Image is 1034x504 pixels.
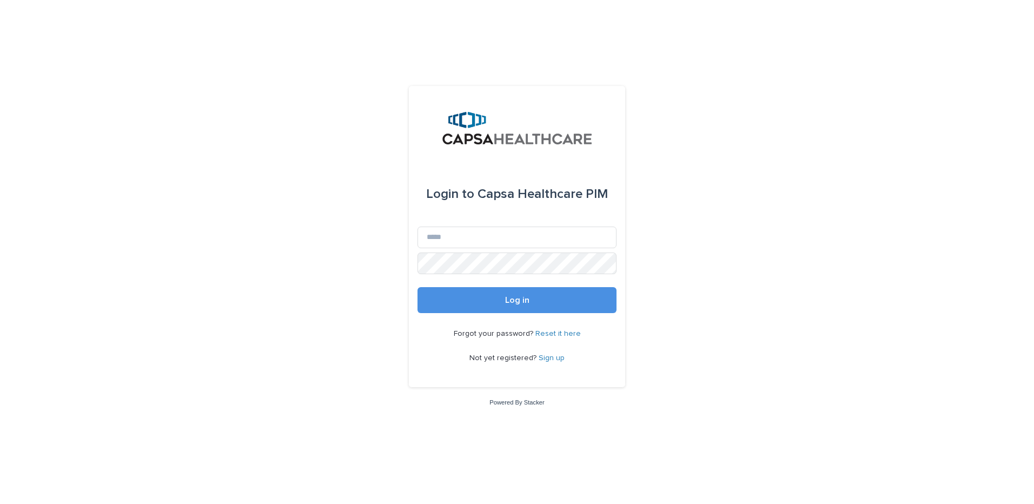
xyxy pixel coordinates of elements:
a: Powered By Stacker [489,399,544,406]
a: Reset it here [535,330,581,337]
div: Capsa Healthcare PIM [426,179,608,209]
button: Log in [417,287,617,313]
span: Forgot your password? [454,330,535,337]
a: Sign up [539,354,565,362]
img: B5p4sRfuTuC72oLToeu7 [442,112,592,144]
span: Not yet registered? [469,354,539,362]
span: Login to [426,188,474,201]
span: Log in [505,296,529,304]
